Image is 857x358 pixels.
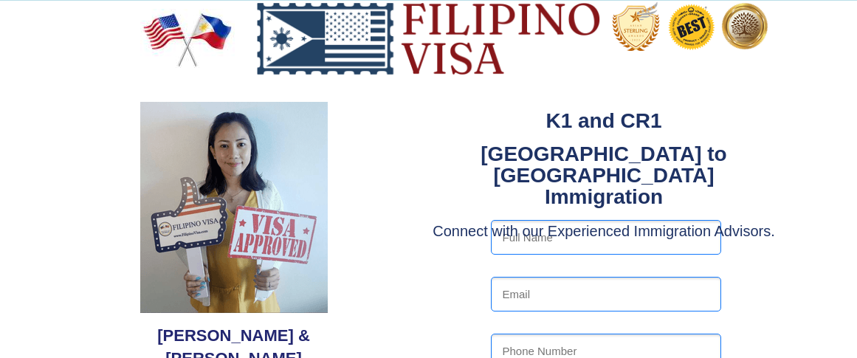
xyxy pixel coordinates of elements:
strong: K1 and CR1 [545,109,661,132]
strong: [GEOGRAPHIC_DATA] to [GEOGRAPHIC_DATA] Immigration [481,142,726,208]
input: Full Name [491,220,721,255]
input: Email [491,277,721,311]
span: Connect with our Experienced Immigration Advisors. [433,223,775,239]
